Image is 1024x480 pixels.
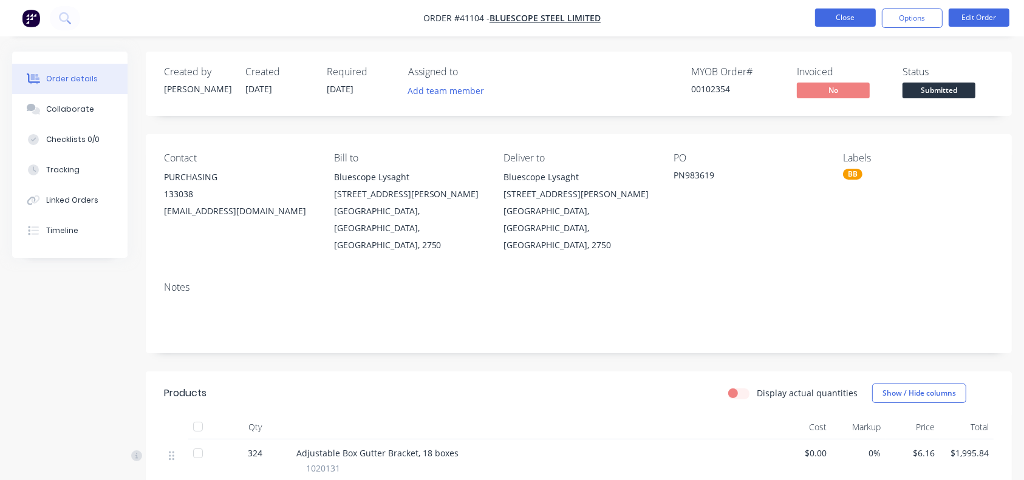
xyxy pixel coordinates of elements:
[327,66,394,78] div: Required
[777,415,831,439] div: Cost
[164,169,315,220] div: PURCHASING133038[EMAIL_ADDRESS][DOMAIN_NAME]
[940,415,994,439] div: Total
[691,83,782,95] div: 00102354
[245,83,272,95] span: [DATE]
[503,152,654,164] div: Deliver to
[903,66,994,78] div: Status
[757,387,858,399] label: Display actual quantities
[46,225,78,236] div: Timeline
[831,415,886,439] div: Markup
[401,83,491,99] button: Add team member
[408,66,530,78] div: Assigned to
[797,66,888,78] div: Invoiced
[248,447,262,459] span: 324
[423,13,490,24] span: Order #41104 -
[815,8,876,27] button: Close
[164,83,231,95] div: [PERSON_NAME]
[219,415,292,439] div: Qty
[334,203,485,254] div: [GEOGRAPHIC_DATA], [GEOGRAPHIC_DATA], [GEOGRAPHIC_DATA], 2750
[164,66,231,78] div: Created by
[46,195,98,206] div: Linked Orders
[22,9,40,27] img: Factory
[164,152,315,164] div: Contact
[164,186,315,203] div: 133038
[12,94,128,124] button: Collaborate
[164,386,207,401] div: Products
[503,169,654,203] div: Bluescope Lysaght [STREET_ADDRESS][PERSON_NAME]
[674,169,824,186] div: PN983619
[46,104,94,115] div: Collaborate
[46,164,80,175] div: Tracking
[12,215,128,246] button: Timeline
[949,8,1009,27] button: Edit Order
[296,447,459,459] span: Adjustable Box Gutter Bracket, 18 boxes
[782,447,827,459] span: $0.00
[836,447,881,459] span: 0%
[12,185,128,215] button: Linked Orders
[843,152,994,164] div: Labels
[903,83,975,101] button: Submitted
[306,462,340,475] span: 1020131
[691,66,782,78] div: MYOB Order #
[327,83,353,95] span: [DATE]
[503,203,654,254] div: [GEOGRAPHIC_DATA], [GEOGRAPHIC_DATA], [GEOGRAPHIC_DATA], 2750
[944,447,989,459] span: $1,995.84
[46,73,98,84] div: Order details
[12,64,128,94] button: Order details
[674,152,824,164] div: PO
[12,155,128,185] button: Tracking
[46,134,100,145] div: Checklists 0/0
[843,169,862,180] div: BB
[164,203,315,220] div: [EMAIL_ADDRESS][DOMAIN_NAME]
[503,169,654,254] div: Bluescope Lysaght [STREET_ADDRESS][PERSON_NAME][GEOGRAPHIC_DATA], [GEOGRAPHIC_DATA], [GEOGRAPHIC_...
[890,447,935,459] span: $6.16
[245,66,312,78] div: Created
[886,415,940,439] div: Price
[164,282,994,293] div: Notes
[12,124,128,155] button: Checklists 0/0
[334,169,485,203] div: Bluescope Lysaght [STREET_ADDRESS][PERSON_NAME]
[882,8,943,28] button: Options
[408,83,491,99] button: Add team member
[903,83,975,98] span: Submitted
[164,169,315,186] div: PURCHASING
[797,83,870,98] span: No
[490,13,601,24] a: BlueScope Steel Limited
[334,169,485,254] div: Bluescope Lysaght [STREET_ADDRESS][PERSON_NAME][GEOGRAPHIC_DATA], [GEOGRAPHIC_DATA], [GEOGRAPHIC_...
[334,152,485,164] div: Bill to
[872,384,966,403] button: Show / Hide columns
